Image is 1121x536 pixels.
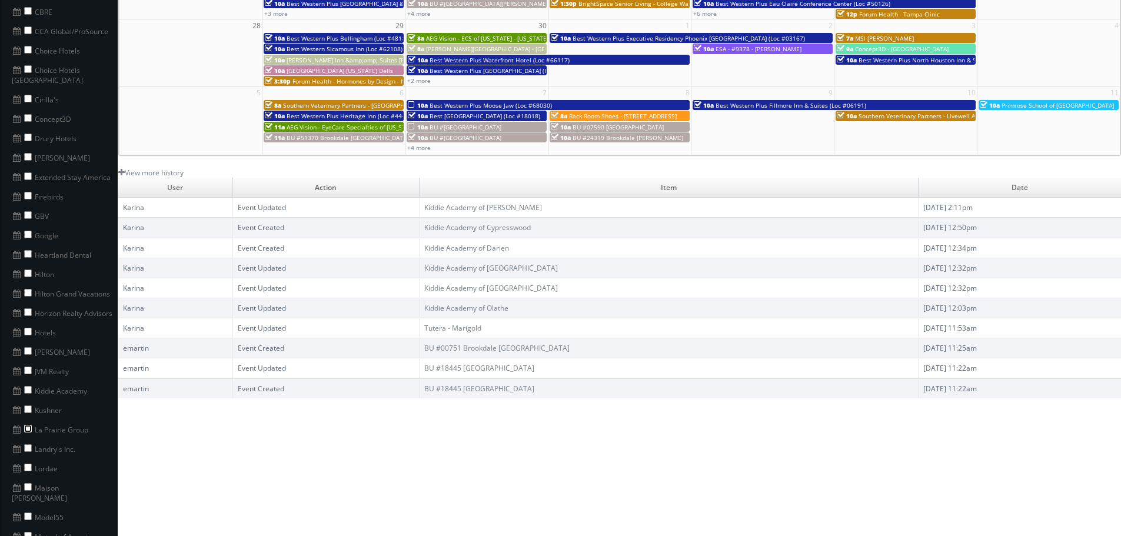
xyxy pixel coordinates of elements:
[855,34,914,42] span: MSI [PERSON_NAME]
[716,101,866,109] span: Best Western Plus Fillmore Inn & Suites (Loc #06191)
[118,168,184,178] a: View more history
[232,318,420,338] td: Event Updated
[424,303,508,313] a: Kiddie Academy of Olathe
[232,378,420,398] td: Event Created
[573,123,664,131] span: BU #07590 [GEOGRAPHIC_DATA]
[424,384,534,394] a: BU #18445 [GEOGRAPHIC_DATA]
[408,134,428,142] span: 10a
[430,112,540,120] span: Best [GEOGRAPHIC_DATA] (Loc #18018)
[232,258,420,278] td: Event Updated
[837,34,853,42] span: 7a
[569,112,677,120] span: Rack Room Shoes - [STREET_ADDRESS]
[420,178,918,198] td: Item
[287,66,393,75] span: [GEOGRAPHIC_DATA] [US_STATE] Dells
[118,318,232,338] td: Karina
[287,134,408,142] span: BU #51370 Brookdale [GEOGRAPHIC_DATA]
[424,243,509,253] a: Kiddie Academy of Darien
[827,19,834,32] span: 2
[407,76,431,85] a: +2 more
[232,218,420,238] td: Event Created
[232,278,420,298] td: Event Updated
[918,258,1121,278] td: [DATE] 12:32pm
[251,19,262,32] span: 28
[424,283,558,293] a: Kiddie Academy of [GEOGRAPHIC_DATA]
[283,101,429,109] span: Southern Veterinary Partners - [GEOGRAPHIC_DATA]
[918,198,1121,218] td: [DATE] 2:11pm
[424,363,534,373] a: BU #18445 [GEOGRAPHIC_DATA]
[408,34,424,42] span: 8a
[837,112,857,120] span: 10a
[118,178,232,198] td: User
[265,56,285,64] span: 10a
[407,144,431,152] a: +4 more
[430,123,501,131] span: BU #[GEOGRAPHIC_DATA]
[118,338,232,358] td: emartin
[407,9,431,18] a: +4 more
[232,238,420,258] td: Event Created
[292,77,460,85] span: Forum Health - Hormones by Design - New Braunfels Clinic
[918,298,1121,318] td: [DATE] 12:03pm
[264,9,288,18] a: +3 more
[918,218,1121,238] td: [DATE] 12:50pm
[408,112,428,120] span: 10a
[918,358,1121,378] td: [DATE] 11:22am
[551,34,571,42] span: 10a
[693,9,717,18] a: +6 more
[551,123,571,131] span: 10a
[918,338,1121,358] td: [DATE] 11:25am
[694,45,714,53] span: 10a
[551,134,571,142] span: 10a
[684,86,691,99] span: 8
[859,56,1029,64] span: Best Western Plus North Houston Inn & Suites (Loc #44475)
[408,56,428,64] span: 10a
[265,66,285,75] span: 10a
[408,66,428,75] span: 10a
[855,45,949,53] span: Concept3D - [GEOGRAPHIC_DATA]
[118,198,232,218] td: Karina
[232,358,420,378] td: Event Updated
[255,86,262,99] span: 5
[265,134,285,142] span: 11a
[430,101,552,109] span: Best Western Plus Moose Jaw (Loc #68030)
[118,378,232,398] td: emartin
[966,86,977,99] span: 10
[398,86,405,99] span: 6
[426,34,614,42] span: AEG Vision - ECS of [US_STATE] - [US_STATE] Valley Family Eye Care
[430,134,501,142] span: BU #[GEOGRAPHIC_DATA]
[287,45,403,53] span: Best Western Sicamous Inn (Loc #62108)
[694,101,714,109] span: 10a
[859,10,940,18] span: Forum Health - Tampa Clinic
[1109,86,1120,99] span: 11
[265,77,291,85] span: 3:30p
[551,112,567,120] span: 8a
[232,298,420,318] td: Event Updated
[426,45,593,53] span: [PERSON_NAME][GEOGRAPHIC_DATA] - [GEOGRAPHIC_DATA]
[1113,19,1120,32] span: 4
[118,278,232,298] td: Karina
[232,338,420,358] td: Event Created
[980,101,1000,109] span: 10a
[424,222,531,232] a: Kiddie Academy of Cypresswood
[837,56,857,64] span: 10a
[424,202,542,212] a: Kiddie Academy of [PERSON_NAME]
[918,318,1121,338] td: [DATE] 11:53am
[118,218,232,238] td: Karina
[573,134,683,142] span: BU #24319 Brookdale [PERSON_NAME]
[118,238,232,258] td: Karina
[265,112,285,120] span: 10a
[265,45,285,53] span: 10a
[430,66,579,75] span: Best Western Plus [GEOGRAPHIC_DATA] (Loc #50153)
[394,19,405,32] span: 29
[118,358,232,378] td: emartin
[265,101,281,109] span: 8a
[970,19,977,32] span: 3
[541,86,548,99] span: 7
[424,263,558,273] a: Kiddie Academy of [GEOGRAPHIC_DATA]
[265,34,285,42] span: 10a
[408,123,428,131] span: 10a
[424,323,481,333] a: Tutera - Marigold
[118,258,232,278] td: Karina
[408,101,428,109] span: 10a
[287,56,445,64] span: [PERSON_NAME] Inn &amp;amp; Suites [PERSON_NAME]
[918,378,1121,398] td: [DATE] 11:22am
